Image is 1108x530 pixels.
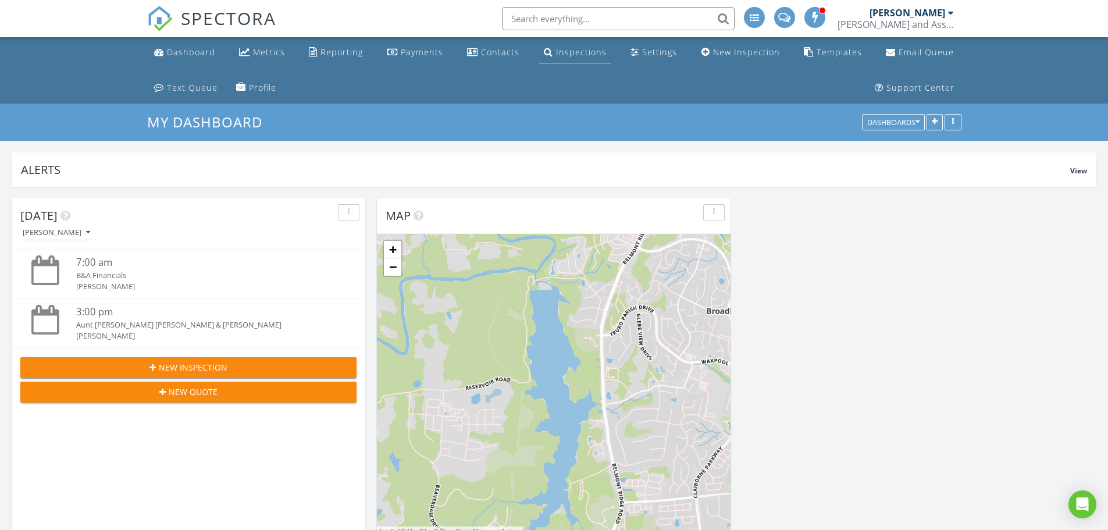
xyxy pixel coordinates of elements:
div: Aunt [PERSON_NAME] [PERSON_NAME] & [PERSON_NAME] [76,319,329,330]
div: Metrics [253,47,285,58]
span: New Inspection [159,361,227,374]
a: Contacts [462,42,524,63]
a: Zoom in [384,241,401,258]
a: Text Queue [149,77,222,99]
div: [PERSON_NAME] [76,281,329,292]
a: Email Queue [881,42,959,63]
span: Map [386,208,411,223]
div: Contacts [481,47,519,58]
a: SPECTORA [147,16,276,40]
div: Dashboard [167,47,215,58]
div: New Inspection [713,47,780,58]
div: [PERSON_NAME] [76,330,329,342]
a: Zoom out [384,258,401,276]
div: Payments [401,47,443,58]
a: Metrics [234,42,290,63]
span: New Quote [169,386,218,398]
div: Biller and Associates, L.L.C. [838,19,954,30]
div: Open Intercom Messenger [1068,490,1096,518]
button: New Inspection [20,357,357,378]
a: Payments [383,42,448,63]
div: [PERSON_NAME] [23,229,90,237]
a: My Dashboard [147,112,272,131]
div: 7:00 am [76,255,329,270]
a: Dashboard [149,42,220,63]
div: Dashboards [867,119,920,127]
div: Text Queue [167,82,218,93]
div: Profile [249,82,276,93]
span: SPECTORA [181,6,276,30]
div: Support Center [886,82,954,93]
div: [PERSON_NAME] [870,7,945,19]
a: Inspections [539,42,611,63]
div: Reporting [320,47,363,58]
div: Alerts [21,162,1070,177]
button: [PERSON_NAME] [20,225,92,241]
a: Templates [799,42,867,63]
a: Company Profile [231,77,281,99]
div: B&A Financials [76,270,329,281]
div: Templates [817,47,862,58]
button: New Quote [20,382,357,403]
img: The Best Home Inspection Software - Spectora [147,6,173,31]
div: Email Queue [899,47,954,58]
a: New Inspection [697,42,785,63]
input: Search everything... [502,7,735,30]
a: Reporting [304,42,368,63]
button: Dashboards [862,115,925,131]
a: Settings [626,42,682,63]
div: Inspections [556,47,607,58]
span: [DATE] [20,208,58,223]
div: 3:00 pm [76,305,329,319]
a: Support Center [870,77,959,99]
div: Settings [642,47,677,58]
span: View [1070,166,1087,176]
